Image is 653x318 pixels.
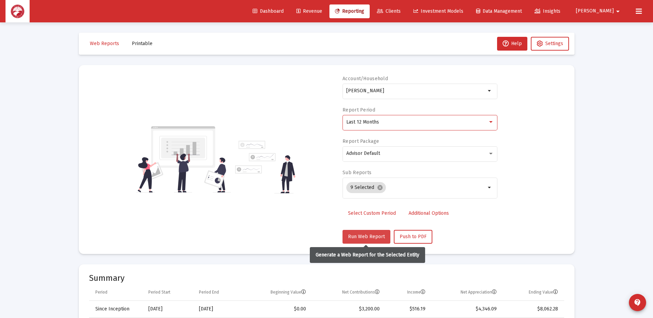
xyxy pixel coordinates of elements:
[497,37,527,51] button: Help
[242,284,311,301] td: Column Beginning Value
[89,284,144,301] td: Column Period
[144,284,194,301] td: Column Period Start
[377,8,401,14] span: Clients
[385,301,430,317] td: $516.19
[335,8,364,14] span: Reporting
[476,8,522,14] span: Data Management
[407,289,425,295] div: Income
[132,41,152,46] span: Printable
[253,8,284,14] span: Dashboard
[11,4,24,18] img: Dashboard
[471,4,527,18] a: Data Management
[633,298,642,307] mat-icon: contact_support
[346,150,380,156] span: Advisor Default
[486,87,494,95] mat-icon: arrow_drop_down
[311,284,385,301] td: Column Net Contributions
[343,230,390,244] button: Run Web Report
[346,119,379,125] span: Last 12 Months
[346,181,486,194] mat-chip-list: Selection
[461,289,497,295] div: Net Appreciation
[235,141,295,193] img: reporting-alt
[271,289,306,295] div: Beginning Value
[148,289,170,295] div: Period Start
[194,284,242,301] td: Column Period End
[346,182,386,193] mat-chip: 9 Selected
[545,41,563,46] span: Settings
[430,301,502,317] td: $4,346.09
[531,37,569,51] button: Settings
[136,125,231,193] img: reporting
[329,4,370,18] a: Reporting
[90,41,119,46] span: Web Reports
[385,284,430,301] td: Column Income
[291,4,328,18] a: Revenue
[568,4,630,18] button: [PERSON_NAME]
[148,306,189,312] div: [DATE]
[343,138,379,144] label: Report Package
[614,4,622,18] mat-icon: arrow_drop_down
[84,37,125,51] button: Web Reports
[400,234,426,240] span: Push to PDF
[529,4,566,18] a: Insights
[502,301,564,317] td: $8,062.28
[576,8,614,14] span: [PERSON_NAME]
[346,88,486,94] input: Search or select an account or household
[247,4,289,18] a: Dashboard
[394,230,432,244] button: Push to PDF
[89,275,564,282] mat-card-title: Summary
[343,170,371,176] label: Sub Reports
[348,210,396,216] span: Select Custom Period
[126,37,158,51] button: Printable
[377,184,383,191] mat-icon: cancel
[408,4,469,18] a: Investment Models
[529,289,558,295] div: Ending Value
[242,301,311,317] td: $0.00
[348,234,385,240] span: Run Web Report
[311,301,385,317] td: $3,200.00
[486,183,494,192] mat-icon: arrow_drop_down
[343,107,375,113] label: Report Period
[430,284,502,301] td: Column Net Appreciation
[371,4,406,18] a: Clients
[199,289,219,295] div: Period End
[95,289,107,295] div: Period
[343,76,388,82] label: Account/Household
[413,8,463,14] span: Investment Models
[342,289,380,295] div: Net Contributions
[199,306,237,312] div: [DATE]
[296,8,322,14] span: Revenue
[502,284,564,301] td: Column Ending Value
[503,41,522,46] span: Help
[535,8,560,14] span: Insights
[89,301,144,317] td: Since Inception
[409,210,449,216] span: Additional Options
